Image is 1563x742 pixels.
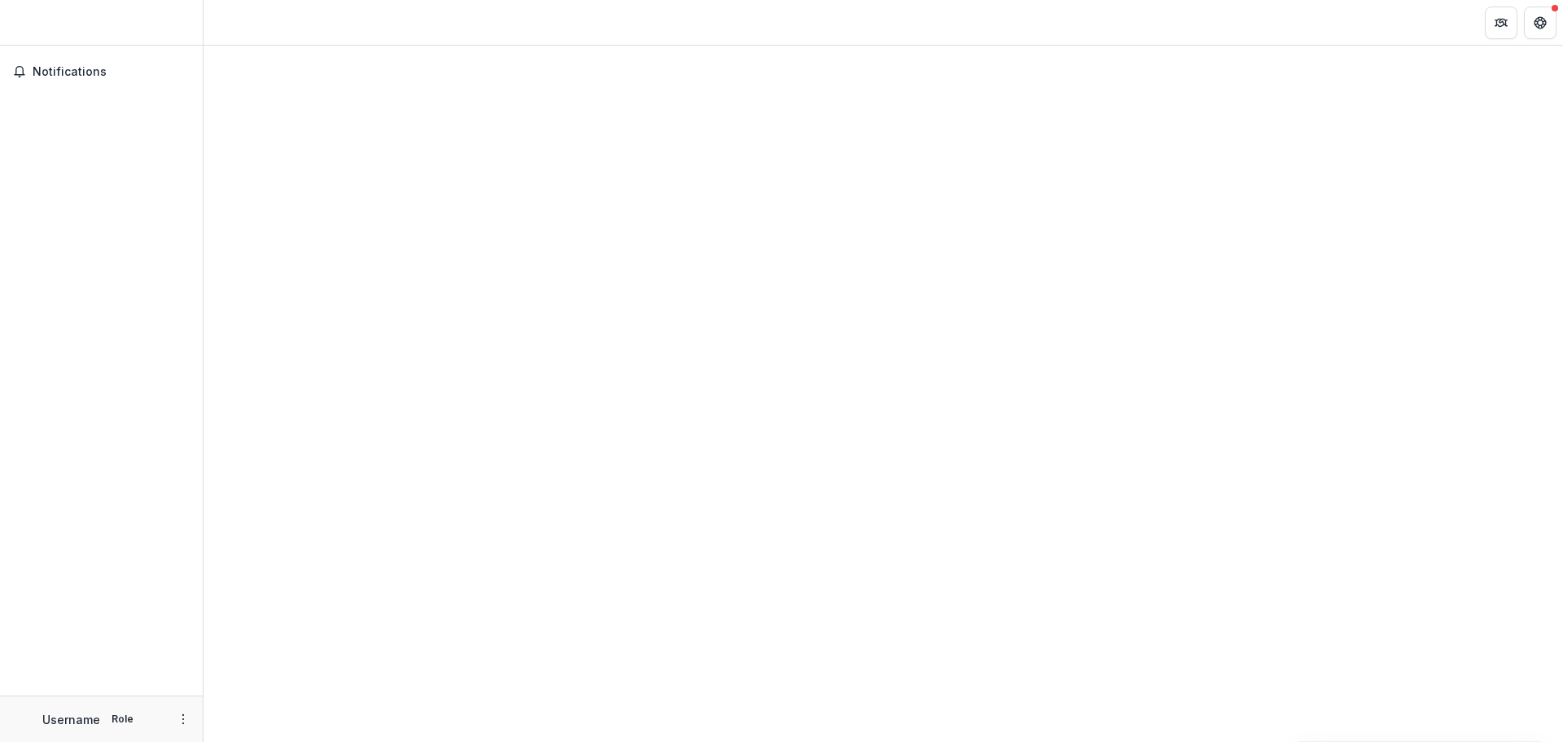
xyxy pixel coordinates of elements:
[7,59,196,85] button: Notifications
[42,711,100,728] p: Username
[107,712,138,727] p: Role
[1485,7,1517,39] button: Partners
[33,65,190,79] span: Notifications
[1524,7,1556,39] button: Get Help
[173,709,193,729] button: More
